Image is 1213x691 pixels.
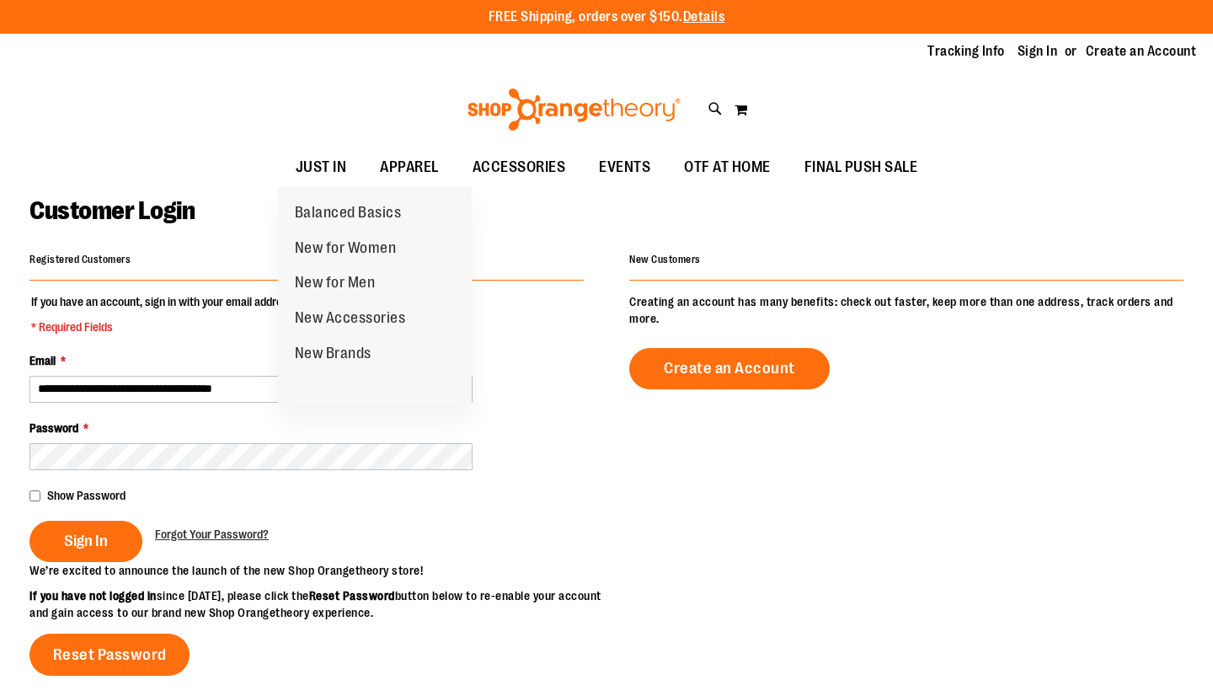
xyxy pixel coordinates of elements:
[295,309,406,330] span: New Accessories
[629,254,701,265] strong: New Customers
[629,348,830,389] a: Create an Account
[29,587,606,621] p: since [DATE], please click the button below to re-enable your account and gain access to our bran...
[278,265,393,301] a: New for Men
[295,204,402,225] span: Balanced Basics
[599,148,650,186] span: EVENTS
[278,336,388,372] a: New Brands
[309,589,395,603] strong: Reset Password
[29,254,131,265] strong: Registered Customers
[684,148,771,186] span: OTF AT HOME
[582,148,667,187] a: EVENTS
[295,345,371,366] span: New Brands
[31,319,297,335] span: * Required Fields
[29,196,195,225] span: Customer Login
[295,239,397,260] span: New for Women
[667,148,788,187] a: OTF AT HOME
[29,354,56,367] span: Email
[64,532,108,550] span: Sign In
[465,88,683,131] img: Shop Orangetheory
[155,528,269,541] span: Forgot Your Password?
[456,148,583,187] a: ACCESSORIES
[683,9,725,24] a: Details
[29,562,606,579] p: We’re excited to announce the launch of the new Shop Orangetheory store!
[47,489,126,502] span: Show Password
[29,293,298,335] legend: If you have an account, sign in with your email address.
[53,645,167,664] span: Reset Password
[629,293,1184,327] p: Creating an account has many benefits: check out faster, keep more than one address, track orders...
[804,148,918,186] span: FINAL PUSH SALE
[788,148,935,187] a: FINAL PUSH SALE
[279,148,364,187] a: JUST IN
[29,421,78,435] span: Password
[278,187,472,405] ul: JUST IN
[489,8,725,27] p: FREE Shipping, orders over $150.
[1086,42,1197,61] a: Create an Account
[29,634,190,676] a: Reset Password
[29,521,142,562] button: Sign In
[295,274,376,295] span: New for Men
[363,148,456,187] a: APPAREL
[278,196,419,231] a: Balanced Basics
[29,589,157,603] strong: If you have not logged in
[664,359,795,378] span: Create an Account
[1018,42,1058,61] a: Sign In
[473,148,566,186] span: ACCESSORIES
[296,148,347,186] span: JUST IN
[927,42,1005,61] a: Tracking Info
[380,148,439,186] span: APPAREL
[278,301,423,336] a: New Accessories
[278,231,414,266] a: New for Women
[155,526,269,543] a: Forgot Your Password?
